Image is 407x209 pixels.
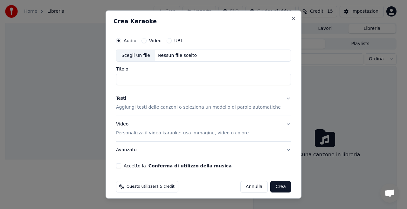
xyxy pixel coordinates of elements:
button: Annulla [240,181,268,192]
h2: Crea Karaoke [114,18,293,24]
label: Audio [124,38,136,43]
button: TestiAggiungi testi delle canzoni o seleziona un modello di parole automatiche [116,90,291,116]
button: VideoPersonalizza il video karaoke: usa immagine, video o colore [116,116,291,141]
div: Testi [116,95,126,102]
p: Personalizza il video karaoke: usa immagine, video o colore [116,130,249,136]
button: Avanzato [116,142,291,158]
button: Crea [271,181,291,192]
label: Titolo [116,67,291,71]
p: Aggiungi testi delle canzoni o seleziona un modello di parole automatiche [116,104,281,111]
label: Accetto la [124,164,231,168]
label: URL [174,38,183,43]
div: Nessun file scelto [155,52,199,59]
div: Scegli un file [116,50,155,61]
button: Accetto la [148,164,232,168]
div: Video [116,121,249,136]
label: Video [149,38,162,43]
span: Questo utilizzerà 5 crediti [127,184,176,189]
